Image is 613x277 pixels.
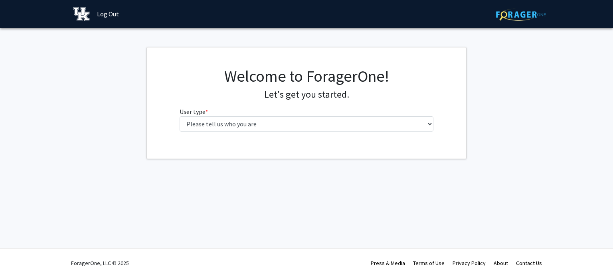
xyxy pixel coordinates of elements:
a: About [494,259,508,267]
label: User type [180,107,208,116]
h1: Welcome to ForagerOne! [180,67,434,86]
img: ForagerOne Logo [496,8,546,21]
a: Contact Us [516,259,542,267]
a: Terms of Use [413,259,445,267]
img: University of Kentucky Logo [73,7,90,21]
iframe: Chat [6,241,34,271]
h4: Let's get you started. [180,89,434,100]
a: Press & Media [371,259,405,267]
div: ForagerOne, LLC © 2025 [71,249,129,277]
a: Privacy Policy [453,259,486,267]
